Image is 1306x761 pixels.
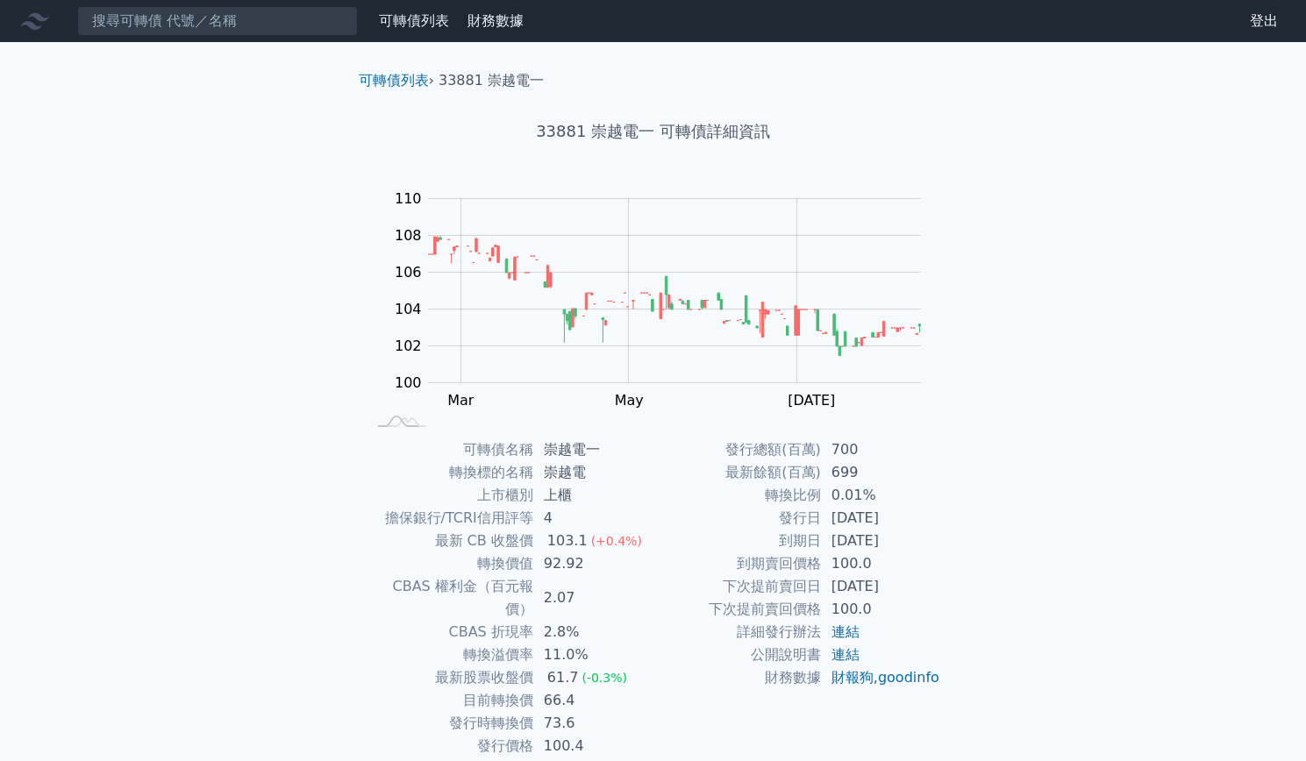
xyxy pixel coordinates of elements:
td: CBAS 權利金（百元報價） [366,575,533,621]
td: [DATE] [821,530,941,552]
td: 發行日 [653,507,821,530]
a: 財務數據 [467,12,524,29]
span: (-0.3%) [582,671,627,685]
td: 0.01% [821,484,941,507]
td: 詳細發行辦法 [653,621,821,644]
td: 上市櫃別 [366,484,533,507]
td: 可轉債名稱 [366,438,533,461]
td: 699 [821,461,941,484]
td: 轉換價值 [366,552,533,575]
td: 2.07 [533,575,653,621]
a: 連結 [831,646,860,663]
li: 33881 崇越電一 [439,70,544,91]
td: 4 [533,507,653,530]
td: 100.0 [821,552,941,575]
td: 轉換標的名稱 [366,461,533,484]
a: 可轉債列表 [359,72,429,89]
td: CBAS 折現率 [366,621,533,644]
td: 財務數據 [653,666,821,689]
td: 11.0% [533,644,653,666]
td: 到期賣回價格 [653,552,821,575]
td: 目前轉換價 [366,689,533,712]
td: 轉換溢價率 [366,644,533,666]
td: 擔保銀行/TCRI信用評等 [366,507,533,530]
li: › [359,70,434,91]
td: 崇越電 [533,461,653,484]
div: 61.7 [544,666,582,689]
a: goodinfo [878,669,939,686]
a: 財報狗 [831,669,874,686]
td: 100.4 [533,735,653,757]
td: 最新 CB 收盤價 [366,530,533,552]
td: 最新餘額(百萬) [653,461,821,484]
tspan: 104 [395,301,422,317]
td: 2.8% [533,621,653,644]
td: 轉換比例 [653,484,821,507]
tspan: [DATE] [788,392,835,409]
td: 73.6 [533,712,653,735]
td: 公開說明書 [653,644,821,666]
a: 登出 [1236,7,1292,35]
tspan: May [615,392,644,409]
td: 上櫃 [533,484,653,507]
div: 103.1 [544,530,591,552]
span: (+0.4%) [591,534,642,548]
td: 最新股票收盤價 [366,666,533,689]
td: [DATE] [821,507,941,530]
a: 連結 [831,623,860,640]
g: Chart [385,190,946,409]
td: [DATE] [821,575,941,598]
td: , [821,666,941,689]
input: 搜尋可轉債 代號／名稱 [77,6,358,36]
td: 下次提前賣回價格 [653,598,821,621]
td: 700 [821,438,941,461]
tspan: 106 [395,264,422,281]
td: 崇越電一 [533,438,653,461]
tspan: 100 [395,374,422,391]
td: 發行價格 [366,735,533,757]
tspan: 110 [395,190,422,207]
td: 92.92 [533,552,653,575]
h1: 33881 崇越電一 可轉債詳細資訊 [345,119,962,144]
tspan: 102 [395,338,422,354]
tspan: 108 [395,227,422,244]
td: 下次提前賣回日 [653,575,821,598]
a: 可轉債列表 [379,12,449,29]
td: 發行時轉換價 [366,712,533,735]
tspan: Mar [447,392,475,409]
td: 66.4 [533,689,653,712]
td: 到期日 [653,530,821,552]
td: 發行總額(百萬) [653,438,821,461]
td: 100.0 [821,598,941,621]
